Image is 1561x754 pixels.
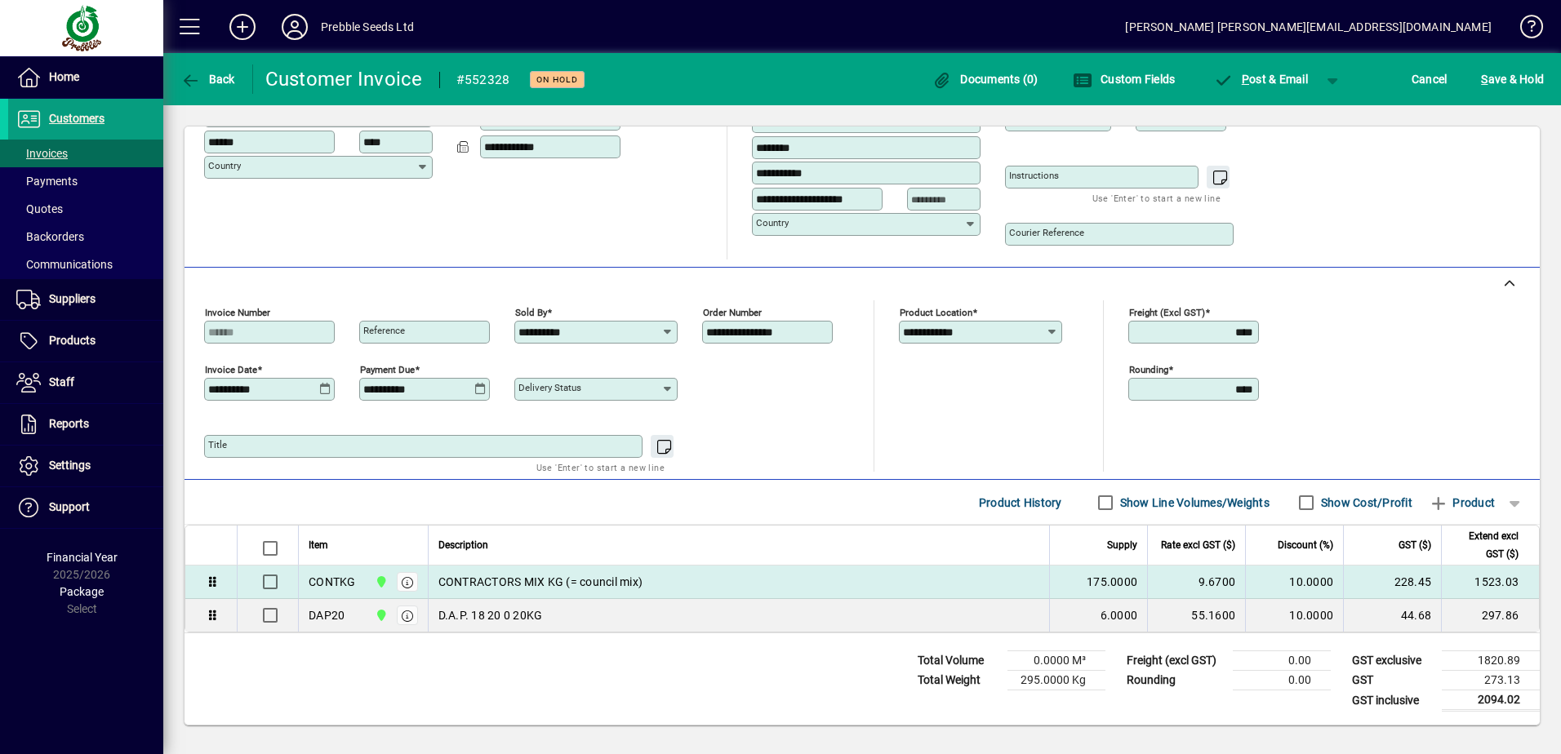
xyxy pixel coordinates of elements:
[49,417,89,430] span: Reports
[536,458,665,477] mat-hint: Use 'Enter' to start a new line
[176,64,239,94] button: Back
[309,536,328,554] span: Item
[8,195,163,223] a: Quotes
[1442,671,1540,690] td: 273.13
[208,160,241,171] mat-label: Country
[8,251,163,278] a: Communications
[1233,671,1331,690] td: 0.00
[1245,565,1343,599] td: 10.0000
[1073,73,1176,86] span: Custom Fields
[1007,651,1105,671] td: 0.0000 M³
[208,439,227,450] mat-label: Title
[49,375,74,388] span: Staff
[371,606,389,624] span: CHRISTCHURCH
[1245,599,1343,632] td: 10.0000
[49,334,96,347] span: Products
[1441,599,1539,632] td: 297.86
[1441,565,1539,599] td: 1523.03
[1442,690,1540,711] td: 2094.02
[49,459,91,472] span: Settings
[1101,607,1138,623] span: 6.0000
[703,307,762,318] mat-label: Order number
[1117,495,1270,511] label: Show Line Volumes/Weights
[1344,671,1442,690] td: GST
[1278,536,1333,554] span: Discount (%)
[1069,64,1180,94] button: Custom Fields
[536,74,578,85] span: On hold
[16,230,84,243] span: Backorders
[1129,364,1168,375] mat-label: Rounding
[438,574,643,590] span: CONTRACTORS MIX KG (= council mix)
[321,14,414,40] div: Prebble Seeds Ltd
[1481,73,1488,86] span: S
[205,364,257,375] mat-label: Invoice date
[1452,527,1519,563] span: Extend excl GST ($)
[8,57,163,98] a: Home
[1442,651,1540,671] td: 1820.89
[1129,307,1205,318] mat-label: Freight (excl GST)
[1125,14,1492,40] div: [PERSON_NAME] [PERSON_NAME][EMAIL_ADDRESS][DOMAIN_NAME]
[269,12,321,42] button: Profile
[1408,64,1452,94] button: Cancel
[309,574,356,590] div: CONTKG
[16,175,78,188] span: Payments
[8,321,163,361] a: Products
[756,217,789,228] mat-label: Country
[518,382,581,393] mat-label: Delivery status
[1161,536,1235,554] span: Rate excl GST ($)
[8,223,163,251] a: Backorders
[1429,490,1495,516] span: Product
[1399,536,1431,554] span: GST ($)
[515,307,547,318] mat-label: Sold by
[456,67,510,93] div: #552328
[8,140,163,167] a: Invoices
[309,607,345,623] div: DAP20
[1007,671,1105,690] td: 295.0000 Kg
[979,490,1062,516] span: Product History
[1118,671,1233,690] td: Rounding
[363,325,405,336] mat-label: Reference
[16,258,113,271] span: Communications
[1158,607,1235,623] div: 55.1600
[265,66,423,92] div: Customer Invoice
[205,307,270,318] mat-label: Invoice number
[8,279,163,320] a: Suppliers
[1318,495,1412,511] label: Show Cost/Profit
[972,488,1069,517] button: Product History
[1343,599,1441,632] td: 44.68
[1508,3,1541,56] a: Knowledge Base
[1344,651,1442,671] td: GST exclusive
[1233,651,1331,671] td: 0.00
[1107,536,1137,554] span: Supply
[1158,574,1235,590] div: 9.6700
[1242,73,1249,86] span: P
[8,487,163,528] a: Support
[1087,574,1137,590] span: 175.0000
[438,536,488,554] span: Description
[1009,227,1084,238] mat-label: Courier Reference
[1213,73,1308,86] span: ost & Email
[8,362,163,403] a: Staff
[8,167,163,195] a: Payments
[60,585,104,598] span: Package
[49,112,105,125] span: Customers
[1118,651,1233,671] td: Freight (excl GST)
[371,573,389,591] span: CHRISTCHURCH
[932,73,1038,86] span: Documents (0)
[900,307,972,318] mat-label: Product location
[16,147,68,160] span: Invoices
[1344,690,1442,711] td: GST inclusive
[909,671,1007,690] td: Total Weight
[163,64,253,94] app-page-header-button: Back
[1412,66,1448,92] span: Cancel
[1481,66,1544,92] span: ave & Hold
[8,404,163,445] a: Reports
[438,607,543,623] span: D.A.P. 18 20 0 20KG
[909,651,1007,671] td: Total Volume
[16,202,63,215] span: Quotes
[360,364,415,375] mat-label: Payment due
[47,551,118,564] span: Financial Year
[49,292,96,305] span: Suppliers
[49,500,90,513] span: Support
[1092,188,1221,207] mat-hint: Use 'Enter' to start a new line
